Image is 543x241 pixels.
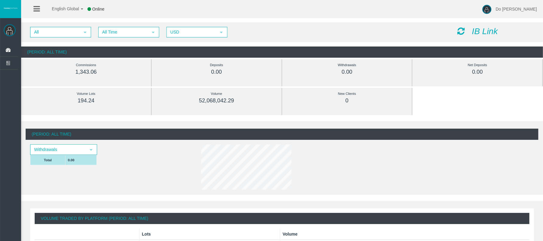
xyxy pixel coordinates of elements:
[296,69,399,76] div: 0.00
[151,30,156,35] span: select
[472,27,498,36] i: IB Link
[496,7,537,11] span: Do [PERSON_NAME]
[35,90,137,97] div: Volume Lots
[65,155,97,165] td: 0.00
[31,27,80,37] span: All
[280,229,529,240] th: Volume
[458,27,465,35] i: Reload Dashboard
[21,47,543,58] div: (Period: All Time)
[35,97,137,104] div: 194.24
[92,7,104,11] span: Online
[426,62,529,69] div: Net Deposits
[296,97,399,104] div: 0
[165,90,268,97] div: Volume
[30,155,65,165] td: Total
[296,62,399,69] div: Withdrawals
[3,7,18,9] img: logo.svg
[426,69,529,76] div: 0.00
[35,62,137,69] div: Commissions
[83,30,87,35] span: select
[35,69,137,76] div: 1,343.06
[482,5,491,14] img: user-image
[165,97,268,104] div: 52,068,042.29
[165,62,268,69] div: Deposits
[99,27,148,37] span: All Time
[296,90,399,97] div: New Clients
[35,213,529,224] div: Volume Traded By Platform (Period: All Time)
[44,6,79,11] span: English Global
[31,145,86,154] span: Withdrawals
[139,229,280,240] th: Lots
[165,69,268,76] div: 0.00
[167,27,216,37] span: USD
[89,147,93,152] span: select
[26,129,538,140] div: (Period: All Time)
[219,30,224,35] span: select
